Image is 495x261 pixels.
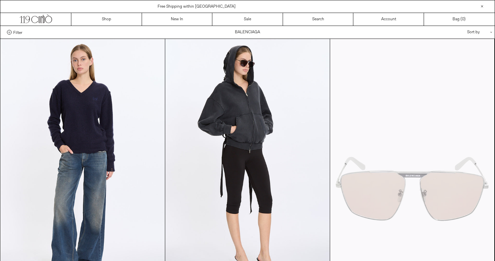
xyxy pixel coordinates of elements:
[428,26,488,39] div: Sort by
[13,30,22,35] span: Filter
[462,16,465,22] span: )
[462,17,464,22] span: 0
[424,13,495,26] a: Bag ()
[353,13,424,26] a: Account
[283,13,354,26] a: Search
[142,13,213,26] a: New In
[71,13,142,26] a: Shop
[158,4,236,9] a: Free Shipping within [GEOGRAPHIC_DATA]
[212,13,283,26] a: Sale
